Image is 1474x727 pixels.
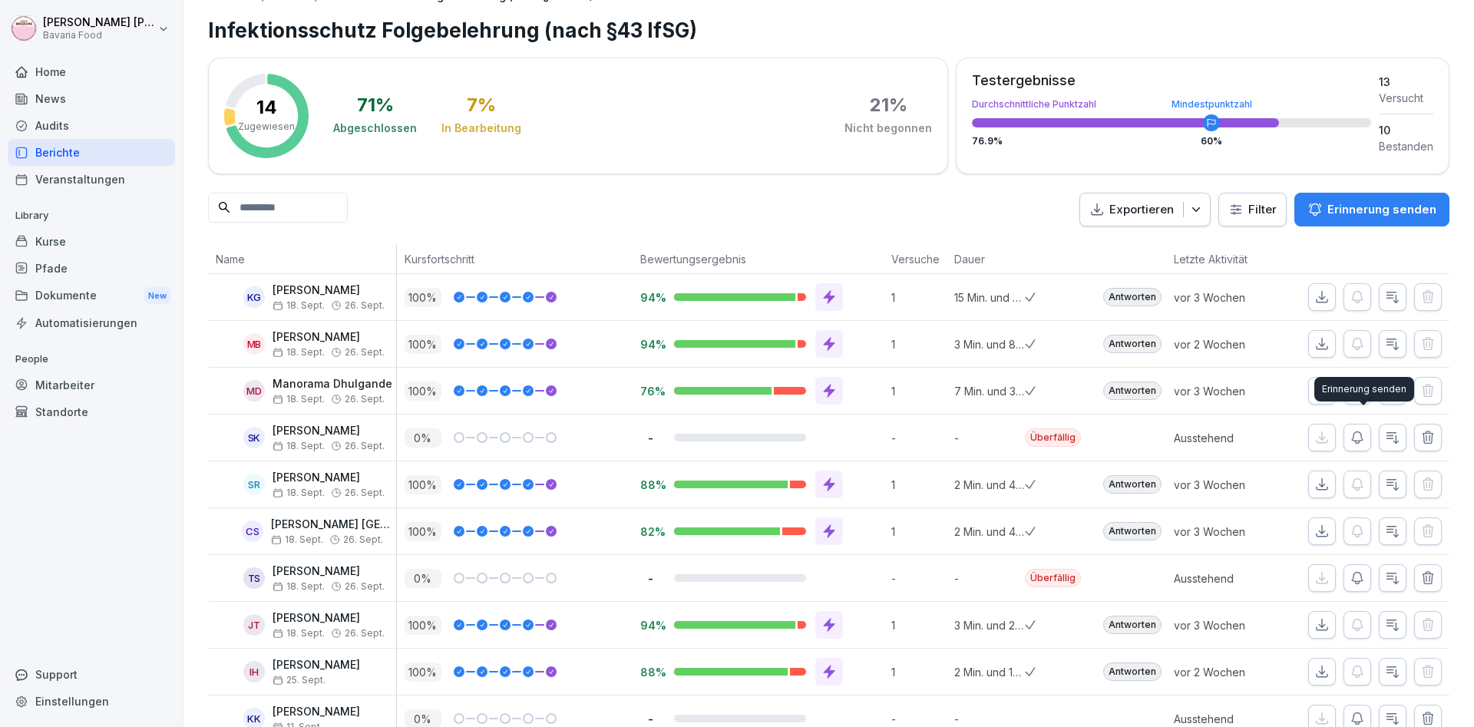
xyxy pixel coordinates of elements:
p: [PERSON_NAME] [PERSON_NAME] [43,16,155,29]
p: Ausstehend [1174,711,1284,727]
p: vor 3 Wochen [1174,477,1284,493]
p: [PERSON_NAME] [273,565,385,578]
div: SK [243,427,265,448]
div: Bestanden [1379,138,1433,154]
div: Antworten [1103,288,1162,306]
p: 94% [640,337,662,352]
div: In Bearbeitung [441,121,521,136]
p: - [954,570,1025,587]
div: Antworten [1103,335,1162,353]
div: Antworten [1103,475,1162,494]
p: 76% [640,384,662,398]
a: DokumenteNew [8,282,175,310]
a: Mitarbeiter [8,372,175,398]
p: 7 Min. und 39 Sek. [954,383,1025,399]
span: 18. Sept. [273,487,325,498]
p: [PERSON_NAME] [273,331,385,344]
span: 18. Sept. [273,441,325,451]
span: 18. Sept. [273,300,325,311]
div: New [144,287,170,305]
p: 100 % [405,663,441,682]
div: Filter [1228,202,1277,217]
button: Exportieren [1079,193,1211,227]
div: Dokumente [8,282,175,310]
p: Kursfortschritt [405,251,625,267]
p: Dauer [954,251,1017,267]
div: MB [243,333,265,355]
p: - [640,431,662,445]
a: Automatisierungen [8,309,175,336]
p: vor 3 Wochen [1174,617,1284,633]
p: [PERSON_NAME] [273,659,360,672]
div: 7 % [467,96,496,114]
p: vor 2 Wochen [1174,336,1284,352]
div: TS [243,567,265,589]
span: 18. Sept. [273,347,325,358]
div: 13 [1379,74,1433,90]
p: - [640,712,662,726]
p: Manorama Dhulgande [273,378,392,391]
span: 18. Sept. [271,534,323,545]
span: 26. Sept. [345,300,385,311]
p: - [891,570,947,587]
div: Berichte [8,139,175,166]
a: Einstellungen [8,688,175,715]
p: 100 % [405,522,441,541]
div: SR [243,474,265,495]
p: Ausstehend [1174,570,1284,587]
p: 100 % [405,616,441,635]
div: MD [243,380,265,402]
div: Versucht [1379,90,1433,106]
p: 94% [640,618,662,633]
span: 26. Sept. [343,534,383,545]
div: Pfade [8,255,175,282]
div: 21 % [870,96,907,114]
p: 1 [891,524,947,540]
p: 100 % [405,382,441,401]
div: 60 % [1201,137,1222,146]
p: - [954,430,1025,446]
p: 82% [640,524,662,539]
p: vor 3 Wochen [1174,289,1284,306]
p: 1 [891,617,947,633]
p: vor 3 Wochen [1174,524,1284,540]
span: 26. Sept. [345,441,385,451]
span: 18. Sept. [273,394,325,405]
div: Standorte [8,398,175,425]
span: 25. Sept. [273,675,326,686]
p: 1 [891,336,947,352]
p: Bavaria Food [43,30,155,41]
div: Antworten [1103,522,1162,540]
a: Veranstaltungen [8,166,175,193]
span: 26. Sept. [345,487,385,498]
p: - [891,711,947,727]
p: Ausstehend [1174,430,1284,446]
p: - [891,430,947,446]
a: Kurse [8,228,175,255]
span: 26. Sept. [345,581,385,592]
p: 1 [891,383,947,399]
p: [PERSON_NAME] [273,706,360,719]
p: 88% [640,665,662,679]
div: News [8,85,175,112]
a: Home [8,58,175,85]
p: 100 % [405,288,441,307]
p: 1 [891,477,947,493]
p: [PERSON_NAME] [273,284,385,297]
div: Support [8,661,175,688]
p: Library [8,203,175,228]
p: 15 Min. und 39 Sek. [954,289,1025,306]
p: [PERSON_NAME] [273,471,385,484]
span: 26. Sept. [345,394,385,405]
div: Erinnerung senden [1314,377,1414,402]
p: Letzte Aktivität [1174,251,1277,267]
p: 3 Min. und 27 Sek. [954,617,1025,633]
div: Abgeschlossen [333,121,417,136]
p: 94% [640,290,662,305]
div: Antworten [1103,382,1162,400]
h1: Infektionsschutz Folgebelehrung (nach §43 IfSG) [208,15,1449,45]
